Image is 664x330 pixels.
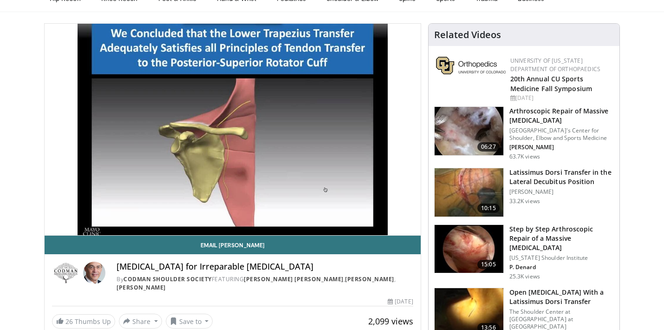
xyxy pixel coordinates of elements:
p: 25.3K views [509,273,540,280]
p: [PERSON_NAME] [509,144,614,151]
a: 06:27 Arthroscopic Repair of Massive [MEDICAL_DATA] [GEOGRAPHIC_DATA]'s Center for Shoulder, Elbo... [434,106,614,160]
img: 38501_0000_3.png.150x105_q85_crop-smart_upscale.jpg [435,168,503,217]
button: Save to [166,314,213,329]
span: 10:15 [477,204,500,213]
img: 7cd5bdb9-3b5e-40f2-a8f4-702d57719c06.150x105_q85_crop-smart_upscale.jpg [435,225,503,273]
span: 06:27 [477,142,500,152]
h3: Step by Step Arthroscopic Repair of a Massive [MEDICAL_DATA] [509,224,614,252]
img: Avatar [83,262,105,284]
p: [GEOGRAPHIC_DATA]'s Center for Shoulder, Elbow and Sports Medicine [509,127,614,142]
video-js: Video Player [45,24,421,236]
span: 15:05 [477,260,500,269]
a: [PERSON_NAME] [345,275,394,283]
p: [US_STATE] Shoulder Institute [509,254,614,262]
a: Email [PERSON_NAME] [45,236,421,254]
a: 20th Annual CU Sports Medicine Fall Symposium [510,74,592,93]
a: Codman Shoulder Society [124,275,212,283]
img: Codman Shoulder Society [52,262,79,284]
div: By FEATURING , , [117,275,413,292]
h3: Open [MEDICAL_DATA] With a Latissimus Dorsi Transfer [509,288,614,306]
a: University of [US_STATE] Department of Orthopaedics [510,57,600,73]
h4: Related Videos [434,29,501,40]
div: [DATE] [388,297,413,306]
p: 63.7K views [509,153,540,160]
a: [PERSON_NAME] [117,284,166,291]
span: 26 [65,317,73,326]
img: 281021_0002_1.png.150x105_q85_crop-smart_upscale.jpg [435,107,503,155]
a: 15:05 Step by Step Arthroscopic Repair of a Massive [MEDICAL_DATA] [US_STATE] Shoulder Institute ... [434,224,614,280]
p: [PERSON_NAME] [509,188,614,196]
p: P. Denard [509,264,614,271]
a: 26 Thumbs Up [52,314,115,329]
div: [DATE] [510,94,612,102]
span: 2,099 views [368,316,413,327]
h3: Arthroscopic Repair of Massive [MEDICAL_DATA] [509,106,614,125]
h4: [MEDICAL_DATA] for Irreparable [MEDICAL_DATA] [117,262,413,272]
p: 33.2K views [509,198,540,205]
a: [PERSON_NAME] [PERSON_NAME] [244,275,344,283]
a: 10:15 Latissimus Dorsi Transfer in the Lateral Decubitus Position [PERSON_NAME] 33.2K views [434,168,614,217]
h3: Latissimus Dorsi Transfer in the Lateral Decubitus Position [509,168,614,186]
img: 355603a8-37da-49b6-856f-e00d7e9307d3.png.150x105_q85_autocrop_double_scale_upscale_version-0.2.png [436,57,506,74]
button: Share [119,314,162,329]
